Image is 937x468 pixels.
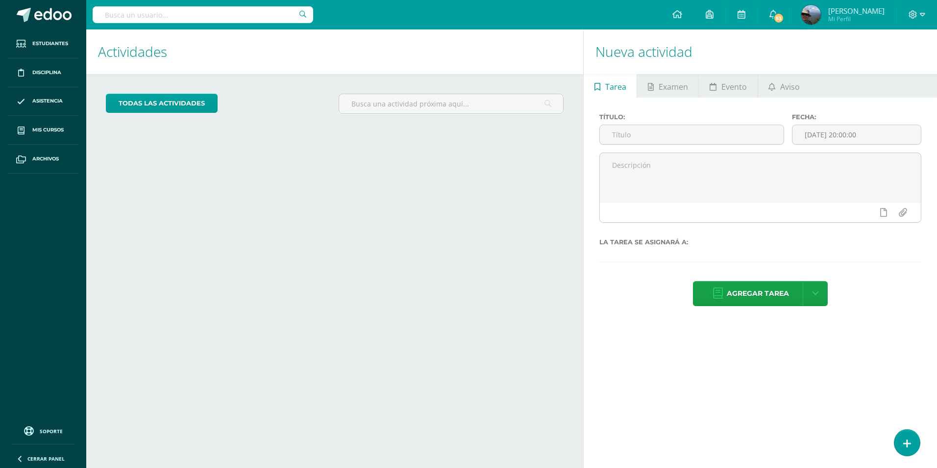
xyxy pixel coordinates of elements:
[32,97,63,105] span: Asistencia
[758,74,811,98] a: Aviso
[32,69,61,77] span: Disciplina
[595,29,925,74] h1: Nueva actividad
[8,29,78,58] a: Estudiantes
[32,155,59,163] span: Archivos
[773,13,784,24] span: 53
[828,15,885,23] span: Mi Perfil
[659,75,688,99] span: Examen
[106,94,218,113] a: todas las Actividades
[8,87,78,116] a: Asistencia
[599,238,921,246] label: La tarea se asignará a:
[780,75,800,99] span: Aviso
[584,74,637,98] a: Tarea
[32,40,68,48] span: Estudiantes
[8,116,78,145] a: Mis cursos
[605,75,626,99] span: Tarea
[801,5,821,25] img: e57d4945eb58c8e9487f3e3570aa7150.png
[8,58,78,87] a: Disciplina
[792,125,921,144] input: Fecha de entrega
[93,6,313,23] input: Busca un usuario...
[637,74,698,98] a: Examen
[721,75,747,99] span: Evento
[339,94,563,113] input: Busca una actividad próxima aquí...
[27,455,65,462] span: Cerrar panel
[8,145,78,174] a: Archivos
[699,74,757,98] a: Evento
[40,428,63,435] span: Soporte
[828,6,885,16] span: [PERSON_NAME]
[12,424,74,437] a: Soporte
[600,125,784,144] input: Título
[32,126,64,134] span: Mis cursos
[98,29,571,74] h1: Actividades
[599,113,784,121] label: Título:
[792,113,921,121] label: Fecha:
[727,282,789,306] span: Agregar tarea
